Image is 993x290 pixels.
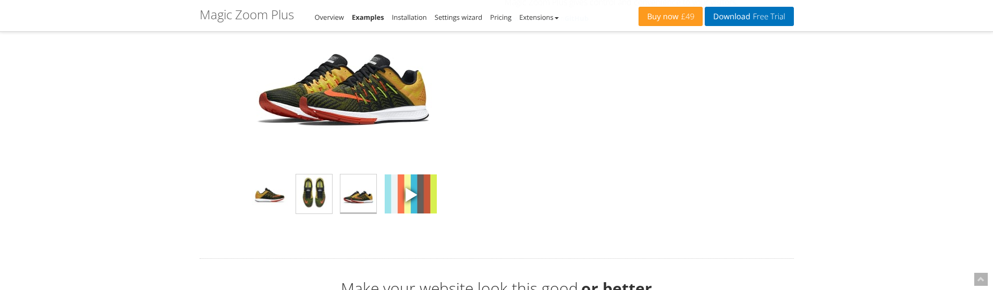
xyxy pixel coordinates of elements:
a: Installation [392,12,427,22]
a: Examples [352,12,384,22]
a: Overview [315,12,344,22]
img: Magic Zoom Plus - Examples [340,174,376,213]
span: £49 [679,12,695,21]
a: Pricing [490,12,511,22]
h1: Magic Zoom Plus [200,8,294,21]
a: Settings wizard [435,12,483,22]
a: DownloadFree Trial [705,7,793,26]
img: Magic Zoom Plus - Examples [385,174,437,213]
a: Buy now£49 [639,7,703,26]
span: Free Trial [750,12,785,21]
img: Magic Zoom Plus - Examples [252,174,288,213]
img: Magic Zoom Plus - Examples [296,174,332,213]
a: Extensions [519,12,558,22]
